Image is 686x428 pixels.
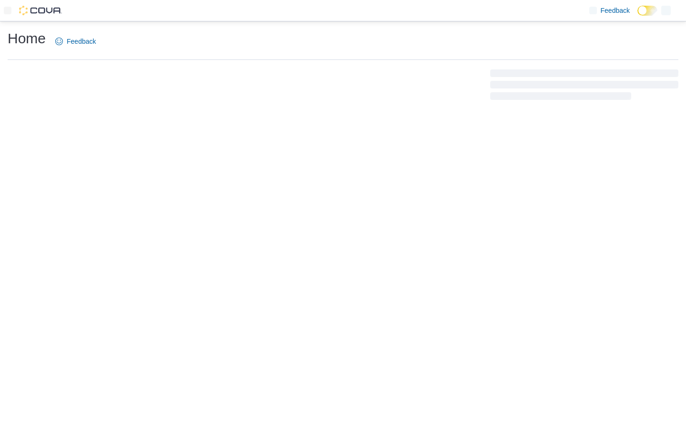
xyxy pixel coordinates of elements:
span: Feedback [67,37,96,46]
h1: Home [8,29,46,48]
input: Dark Mode [637,6,657,16]
a: Feedback [585,1,634,20]
span: Feedback [601,6,630,15]
img: Cova [19,6,62,15]
span: Loading [490,71,678,102]
a: Feedback [51,32,100,51]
